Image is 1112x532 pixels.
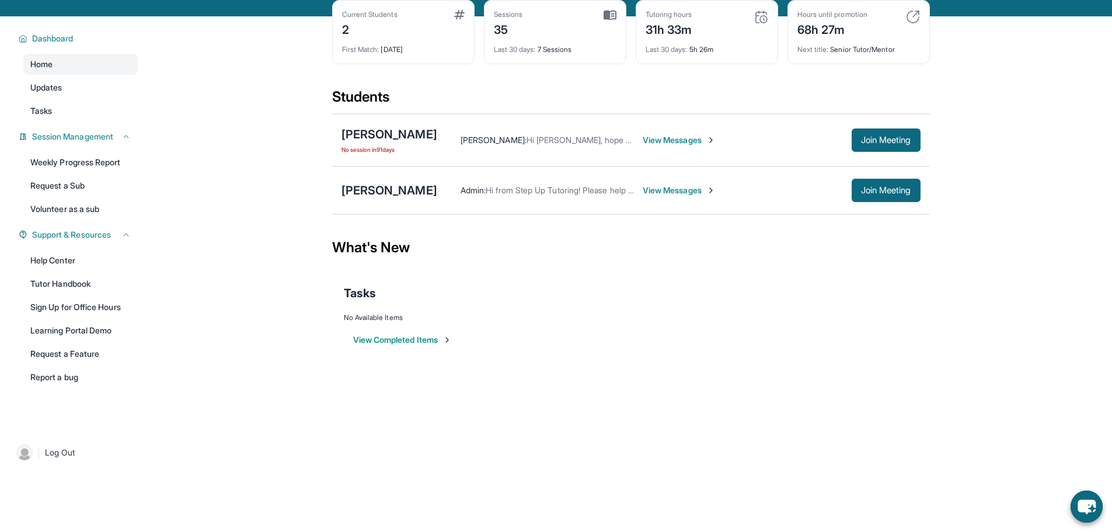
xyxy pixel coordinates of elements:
span: Tasks [344,285,376,301]
img: Chevron-Right [706,186,716,195]
button: Session Management [27,131,131,142]
span: Session Management [32,131,113,142]
div: 2 [342,19,398,38]
img: card [604,10,616,20]
div: What's New [332,222,930,273]
span: Updates [30,82,62,93]
span: First Match : [342,45,379,54]
span: Last 30 days : [494,45,536,54]
img: card [754,10,768,24]
div: Senior Tutor/Mentor [797,38,920,54]
span: Support & Resources [32,229,111,241]
span: Join Meeting [861,187,911,194]
div: 68h 27m [797,19,867,38]
div: Current Students [342,10,398,19]
img: card [454,10,465,19]
a: Home [23,54,138,75]
span: Tasks [30,105,52,117]
button: Support & Resources [27,229,131,241]
button: chat-button [1071,491,1103,523]
a: Request a Feature [23,343,138,364]
a: Volunteer as a sub [23,199,138,220]
div: Hours until promotion [797,10,867,19]
a: Updates [23,77,138,98]
a: Request a Sub [23,175,138,196]
div: No Available Items [344,313,918,322]
div: 31h 33m [646,19,692,38]
span: | [37,446,40,460]
span: View Messages [643,185,716,196]
img: user-img [16,444,33,461]
a: |Log Out [12,440,138,465]
span: Next title : [797,45,829,54]
div: 35 [494,19,523,38]
span: View Messages [643,134,716,146]
button: View Completed Items [353,334,452,346]
a: Tasks [23,100,138,121]
div: [PERSON_NAME] [341,182,437,199]
a: Help Center [23,250,138,271]
span: Dashboard [32,33,74,44]
img: card [906,10,920,24]
div: Tutoring hours [646,10,692,19]
span: Join Meeting [861,137,911,144]
span: Admin : [461,185,486,195]
span: Last 30 days : [646,45,688,54]
button: Join Meeting [852,128,921,152]
a: Tutor Handbook [23,273,138,294]
div: Sessions [494,10,523,19]
a: Report a bug [23,367,138,388]
span: No session in 91 days [341,145,437,154]
a: Weekly Progress Report [23,152,138,173]
a: Sign Up for Office Hours [23,297,138,318]
div: [PERSON_NAME] [341,126,437,142]
a: Learning Portal Demo [23,320,138,341]
span: Log Out [45,447,75,458]
span: [PERSON_NAME] : [461,135,527,145]
button: Dashboard [27,33,131,44]
button: Join Meeting [852,179,921,202]
span: Home [30,58,53,70]
div: [DATE] [342,38,465,54]
div: 5h 26m [646,38,768,54]
div: 7 Sessions [494,38,616,54]
div: Students [332,88,930,113]
img: Chevron-Right [706,135,716,145]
